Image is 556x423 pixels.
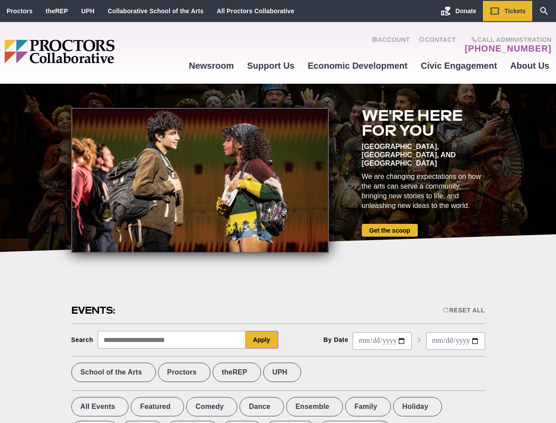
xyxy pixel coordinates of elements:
div: By Date [324,336,349,343]
a: Account [372,36,410,54]
a: Donate [434,1,483,21]
label: Proctors [158,363,210,382]
a: Proctors [7,7,33,15]
a: Get the scoop [362,224,418,237]
label: theREP [213,363,261,382]
a: Economic Development [301,54,414,78]
label: Family [345,397,391,416]
label: Holiday [393,397,442,416]
a: Collaborative School of the Arts [108,7,204,15]
label: School of the Arts [71,363,156,382]
div: We are changing expectations on how the arts can serve a community, bringing new stories to life,... [362,172,485,211]
span: Donate [456,7,476,15]
a: Search [532,1,556,21]
a: Tickets [483,1,532,21]
label: Comedy [186,397,237,416]
a: [PHONE_NUMBER] [465,43,552,54]
a: UPH [81,7,95,15]
div: Search [71,336,94,343]
div: [GEOGRAPHIC_DATA], [GEOGRAPHIC_DATA], and [GEOGRAPHIC_DATA] [362,142,485,167]
h2: Events: [71,304,117,317]
span: Call Administration [462,36,552,43]
a: About Us [504,54,556,78]
button: Apply [246,331,278,349]
a: Newsroom [182,54,240,78]
label: Featured [131,397,184,416]
label: Ensemble [286,397,343,416]
label: Dance [239,397,284,416]
label: UPH [263,363,301,382]
a: All Proctors Collaborative [217,7,294,15]
a: Civic Engagement [414,54,504,78]
h2: We're here for you [362,108,485,138]
a: Support Us [240,54,301,78]
label: All Events [71,397,129,416]
a: Contact [419,36,456,54]
img: Proctors logo [4,40,182,63]
a: theREP [46,7,68,15]
div: Reset All [443,307,485,314]
span: Tickets [504,7,526,15]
